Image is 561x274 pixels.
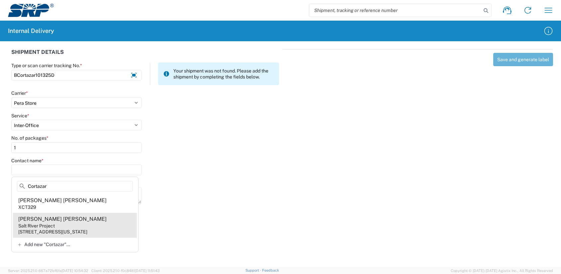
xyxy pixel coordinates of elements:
a: Feedback [262,268,279,272]
img: srp [8,4,54,17]
h2: Internal Delivery [8,27,54,35]
input: Shipment, tracking or reference number [309,4,481,17]
label: Carrier [11,90,28,96]
a: Support [245,268,262,272]
span: [DATE] 11:51:43 [135,269,160,273]
div: [STREET_ADDRESS][US_STATE] [18,229,87,235]
div: XCT329 [18,204,36,210]
div: SHIPMENT DETAILS [11,49,279,63]
div: [PERSON_NAME] [PERSON_NAME] [18,197,107,204]
span: Server: 2025.21.0-667a72bf6fa [8,269,88,273]
label: Contact name [11,158,44,164]
span: [DATE] 10:54:32 [61,269,88,273]
span: Add new "Cortazar"... [24,241,70,247]
label: No. of packages [11,135,48,141]
div: [PERSON_NAME] [PERSON_NAME] [18,215,107,223]
div: Salt River Project [18,223,55,229]
label: Type or scan carrier tracking No. [11,63,82,68]
label: Service [11,113,29,119]
span: Client: 2025.21.0-f0c8481 [91,269,160,273]
span: Copyright © [DATE]-[DATE] Agistix Inc., All Rights Reserved [451,268,553,274]
span: Your shipment was not found. Please add the shipment by completing the fields below. [173,68,273,80]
